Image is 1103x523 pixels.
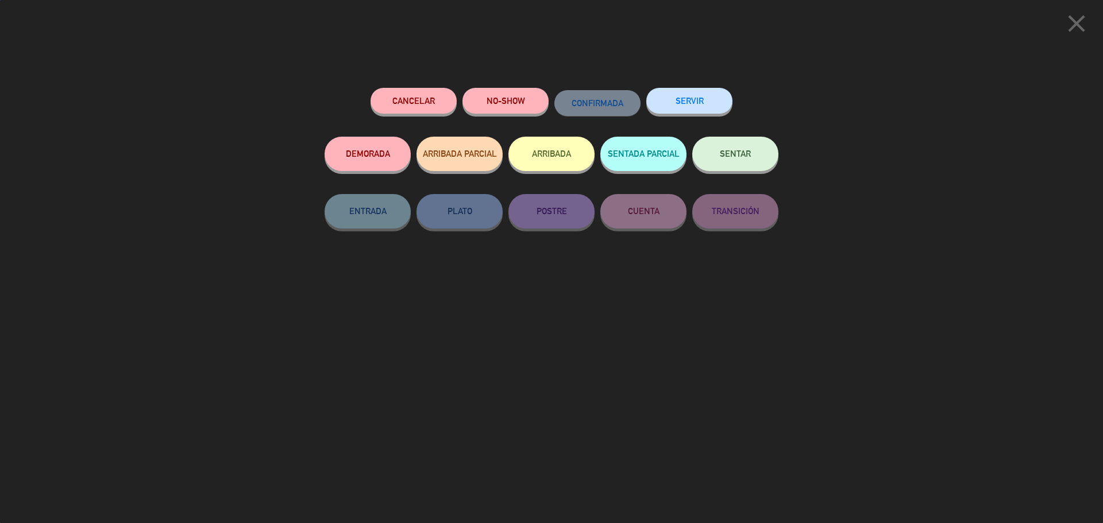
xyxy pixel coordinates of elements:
i: close [1062,9,1091,38]
button: TRANSICIÓN [692,194,778,228]
button: CUENTA [600,194,687,228]
button: SENTADA PARCIAL [600,137,687,171]
button: POSTRE [508,194,595,228]
button: ARRIBADA [508,137,595,171]
button: PLATO [416,194,503,228]
span: CONFIRMADA [572,98,623,108]
button: ENTRADA [325,194,411,228]
button: NO-SHOW [462,88,549,114]
button: Cancelar [371,88,457,114]
button: SERVIR [646,88,732,114]
button: DEMORADA [325,137,411,171]
span: ARRIBADA PARCIAL [423,149,497,158]
span: SENTAR [720,149,751,158]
